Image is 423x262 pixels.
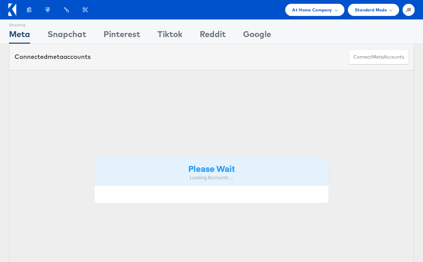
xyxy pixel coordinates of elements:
[355,6,387,14] span: Standard Mode
[9,28,30,44] div: Meta
[349,49,408,65] button: ConnectmetaAccounts
[243,28,271,44] div: Google
[47,28,86,44] div: Snapchat
[372,54,384,60] span: meta
[9,20,30,28] div: Showing
[103,28,140,44] div: Pinterest
[188,163,235,174] strong: Please Wait
[200,28,226,44] div: Reddit
[100,174,323,181] div: Loading Accounts ....
[406,8,412,12] span: JR
[292,6,332,14] span: At Home Company
[47,53,63,61] span: meta
[15,52,91,61] div: Connected accounts
[157,28,182,44] div: Tiktok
